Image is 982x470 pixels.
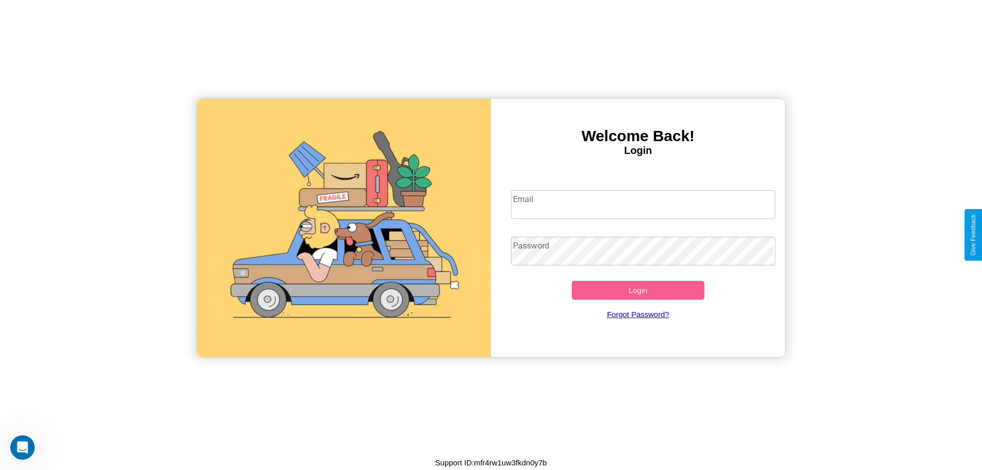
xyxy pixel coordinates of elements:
[491,127,785,145] h3: Welcome Back!
[435,456,547,469] p: Support ID: mfr4rw1uw3fkdn0y7b
[197,99,491,357] img: gif
[491,145,785,156] h4: Login
[572,281,704,300] button: Login
[506,300,771,329] a: Forgot Password?
[10,435,35,460] iframe: Intercom live chat
[970,214,977,256] div: Give Feedback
